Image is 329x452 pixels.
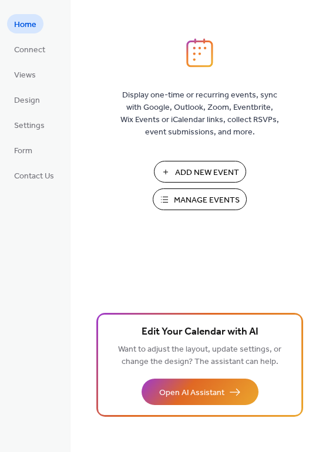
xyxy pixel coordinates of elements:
a: Design [7,90,47,109]
span: Add New Event [175,167,239,179]
span: Display one-time or recurring events, sync with Google, Outlook, Zoom, Eventbrite, Wix Events or ... [120,89,279,139]
span: Form [14,145,32,157]
span: Open AI Assistant [159,387,224,399]
a: Home [7,14,43,33]
span: Want to adjust the layout, update settings, or change the design? The assistant can help. [118,342,281,370]
span: Home [14,19,36,31]
span: Settings [14,120,45,132]
a: Form [7,140,39,160]
button: Add New Event [154,161,246,183]
a: Views [7,65,43,84]
span: Edit Your Calendar with AI [142,324,258,340]
a: Settings [7,115,52,134]
span: Connect [14,44,45,56]
span: Design [14,95,40,107]
span: Contact Us [14,170,54,183]
a: Connect [7,39,52,59]
span: Manage Events [174,194,240,207]
img: logo_icon.svg [186,38,213,68]
span: Views [14,69,36,82]
a: Contact Us [7,166,61,185]
button: Manage Events [153,188,247,210]
button: Open AI Assistant [142,379,258,405]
